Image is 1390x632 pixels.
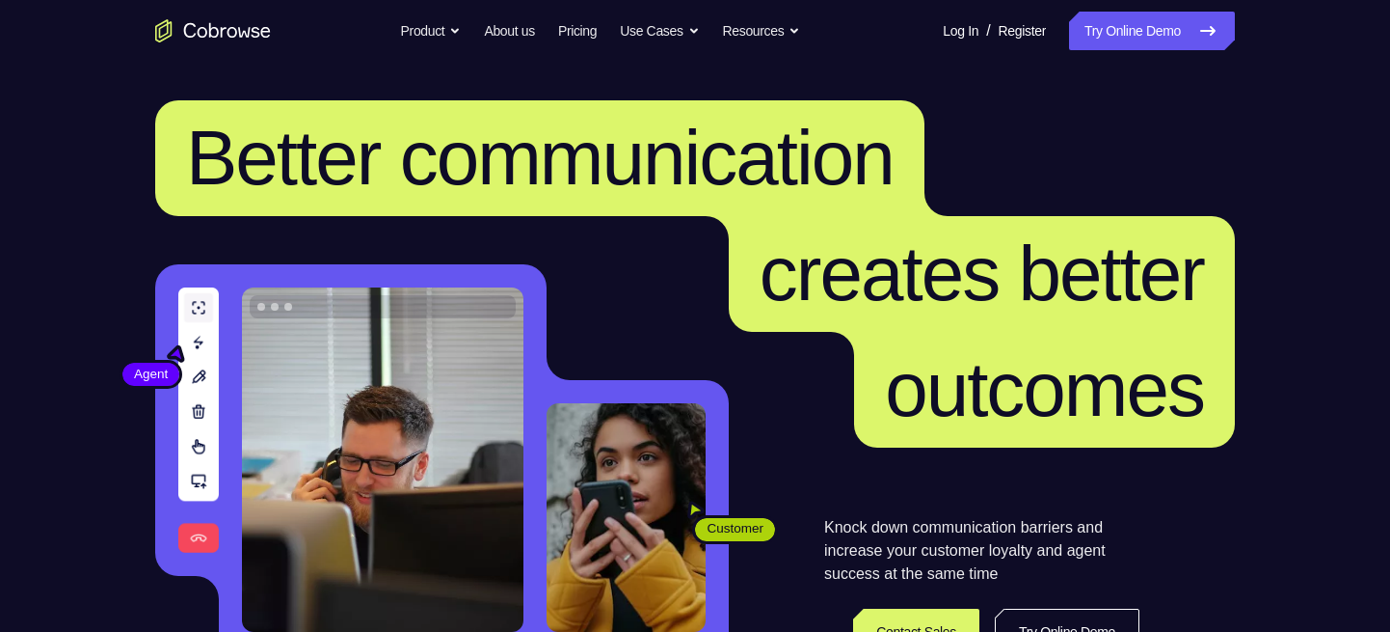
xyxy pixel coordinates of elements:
button: Product [401,12,462,50]
a: Log In [943,12,978,50]
a: Pricing [558,12,597,50]
span: outcomes [885,346,1204,432]
a: Go to the home page [155,19,271,42]
a: About us [484,12,534,50]
span: / [986,19,990,42]
button: Use Cases [620,12,699,50]
img: A customer support agent talking on the phone [242,288,523,632]
a: Try Online Demo [1069,12,1235,50]
span: creates better [760,231,1204,316]
p: Knock down communication barriers and increase your customer loyalty and agent success at the sam... [824,516,1139,586]
a: Register [999,12,1046,50]
button: Resources [723,12,801,50]
img: A customer holding their phone [547,403,706,632]
span: Better communication [186,115,894,201]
